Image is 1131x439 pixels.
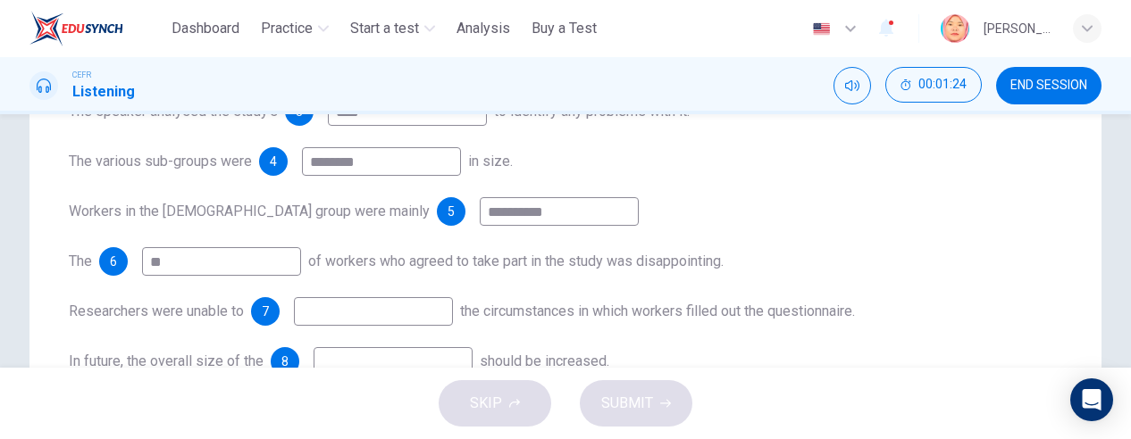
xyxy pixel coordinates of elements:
[480,352,609,369] span: should be increased.
[262,305,269,318] span: 7
[72,81,135,103] h1: Listening
[110,255,117,268] span: 6
[460,302,855,319] span: the circumstances in which workers filled out the questionnaire.
[810,22,833,36] img: en
[532,18,597,39] span: Buy a Test
[468,153,513,170] span: in size.
[69,203,430,219] span: Workers in the [DEMOGRAPHIC_DATA] group were mainly
[69,302,244,319] span: Researchers were unable to
[270,155,277,168] span: 4
[350,18,419,39] span: Start a test
[69,253,92,269] span: The
[261,18,313,39] span: Practice
[308,253,724,269] span: of workers who agreed to take part in the study was disappointing.
[984,18,1051,39] div: [PERSON_NAME]
[524,12,604,45] button: Buy a Test
[1070,378,1113,421] div: Open Intercom Messenger
[449,12,517,45] button: Analysis
[885,67,982,104] div: Hide
[69,352,264,369] span: In future, the overall size of the
[918,78,967,92] span: 00:01:24
[69,153,252,170] span: The various sub-groups were
[254,12,336,45] button: Practice
[885,67,982,103] button: 00:01:24
[164,12,247,45] button: Dashboard
[834,67,871,104] div: Mute
[29,11,164,46] a: ELTC logo
[448,205,455,218] span: 5
[72,69,91,81] span: CEFR
[281,355,289,368] span: 8
[457,18,510,39] span: Analysis
[296,105,303,118] span: 3
[29,11,123,46] img: ELTC logo
[996,67,1102,104] button: END SESSION
[172,18,239,39] span: Dashboard
[343,12,442,45] button: Start a test
[941,14,969,43] img: Profile picture
[1010,79,1087,93] span: END SESSION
